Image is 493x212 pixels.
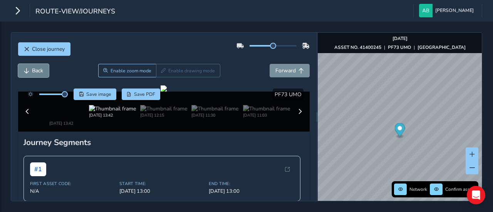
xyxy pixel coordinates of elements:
[209,175,293,182] span: [DATE] 13:00
[418,44,466,50] strong: [GEOGRAPHIC_DATA]
[89,104,136,110] div: [DATE] 13:42
[209,168,293,174] span: End Time:
[32,67,43,74] span: Back
[35,7,115,17] span: route-view/journeys
[191,104,238,110] div: [DATE] 11:30
[270,64,310,77] button: Forward
[392,35,407,42] strong: [DATE]
[395,123,405,139] div: Map marker
[30,149,46,163] span: # 1
[275,67,296,74] span: Forward
[140,97,187,104] img: Thumbnail frame
[419,4,476,17] button: [PERSON_NAME]
[275,91,302,98] span: PF73 UMO
[23,124,304,135] div: Journey Segments
[243,104,290,110] div: [DATE] 11:03
[38,104,85,110] div: [DATE] 13:42
[243,97,290,104] img: Thumbnail frame
[191,97,238,104] img: Thumbnail frame
[388,44,411,50] strong: PF73 UMO
[467,186,485,204] div: Open Intercom Messenger
[445,186,476,192] span: Confirm assets
[134,91,155,97] span: Save PDF
[30,168,115,174] span: First Asset Code:
[30,175,115,182] span: N/A
[89,97,136,104] img: Thumbnail frame
[334,44,381,50] strong: ASSET NO. 41400245
[18,42,70,56] button: Close journey
[140,104,187,110] div: [DATE] 12:15
[18,64,49,77] button: Back
[38,97,85,104] img: Thumbnail frame
[32,45,65,53] span: Close journey
[409,186,427,192] span: Network
[98,64,156,77] button: Zoom
[86,91,111,97] span: Save image
[74,88,116,100] button: Save
[111,68,151,74] span: Enable zoom mode
[119,168,204,174] span: Start Time:
[334,44,466,50] div: | |
[435,4,474,17] span: [PERSON_NAME]
[122,88,161,100] button: PDF
[419,4,433,17] img: diamond-layout
[119,175,204,182] span: [DATE] 13:00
